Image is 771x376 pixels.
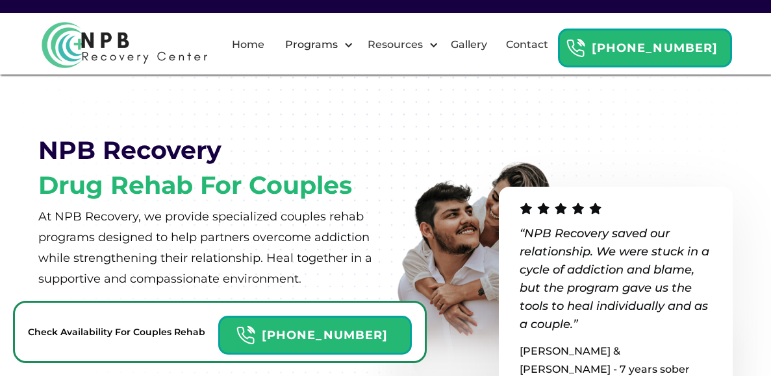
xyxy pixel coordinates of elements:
[443,24,495,65] a: Gallery
[218,309,412,355] a: Header Calendar Icons[PHONE_NUMBER]
[498,24,556,65] a: Contact
[364,37,426,53] div: Resources
[38,171,352,200] h1: Drug Rehab For Couples
[262,328,388,342] strong: [PHONE_NUMBER]
[558,22,732,67] a: Header Calendar Icons[PHONE_NUMBER]
[274,24,357,65] div: Programs
[224,24,272,65] a: Home
[38,136,221,165] h1: NPB Recovery
[38,206,385,289] p: At NPB Recovery, we provide specialized couples rehab programs designed to help partners overcome...
[592,41,718,55] strong: [PHONE_NUMBER]
[38,296,232,341] a: Header Calendar Icons[PHONE_NUMBER]
[357,24,442,65] div: Resources
[28,324,205,340] p: Check Availability For Couples Rehab
[566,38,585,58] img: Header Calendar Icons
[520,224,712,333] p: “NPB Recovery saved our relationship. We were stuck in a cycle of addiction and blame, but the pr...
[282,37,341,53] div: Programs
[236,325,255,346] img: Header Calendar Icons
